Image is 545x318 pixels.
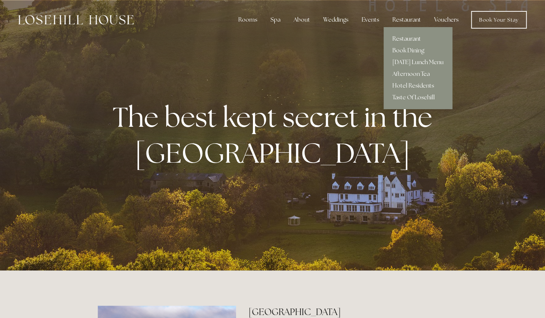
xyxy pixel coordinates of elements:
[471,11,527,29] a: Book Your Stay
[384,45,452,56] a: Book Dining
[288,12,316,27] div: About
[18,15,134,25] img: Losehill House
[384,80,452,92] a: Hotel Residents
[113,99,438,171] strong: The best kept secret in the [GEOGRAPHIC_DATA]
[384,56,452,68] a: [DATE] Lunch Menu
[387,12,427,27] div: Restaurant
[428,12,464,27] a: Vouchers
[265,12,286,27] div: Spa
[384,33,452,45] a: Restaurant
[232,12,263,27] div: Rooms
[356,12,385,27] div: Events
[384,68,452,80] a: Afternoon Tea
[317,12,354,27] div: Weddings
[384,92,452,103] a: Taste Of Losehill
